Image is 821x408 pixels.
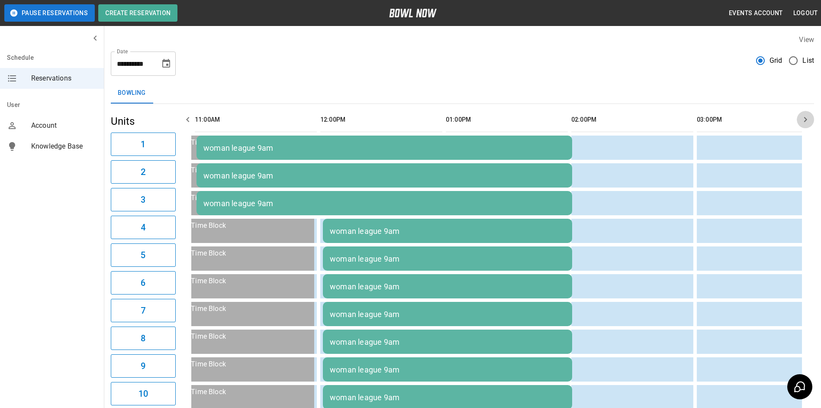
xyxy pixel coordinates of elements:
[203,199,565,208] div: woman league 9am
[141,276,145,290] h6: 6
[799,36,814,44] label: View
[330,393,565,402] div: woman league 9am
[802,55,814,66] span: List
[111,160,176,184] button: 2
[790,5,821,21] button: Logout
[111,354,176,378] button: 9
[330,254,565,263] div: woman league 9am
[111,83,153,104] button: Bowling
[31,73,97,84] span: Reservations
[111,133,176,156] button: 1
[158,55,175,72] button: Choose date, selected date is Sep 19, 2025
[330,337,565,346] div: woman league 9am
[725,5,786,21] button: Events Account
[141,220,145,234] h6: 4
[203,143,565,152] div: woman league 9am
[4,4,95,22] button: Pause Reservations
[389,9,437,17] img: logo
[141,165,145,179] h6: 2
[330,310,565,319] div: woman league 9am
[195,107,317,132] th: 11:00AM
[98,4,177,22] button: Create Reservation
[141,304,145,317] h6: 7
[320,107,442,132] th: 12:00PM
[31,120,97,131] span: Account
[769,55,782,66] span: Grid
[111,216,176,239] button: 4
[111,299,176,322] button: 7
[330,227,565,236] div: woman league 9am
[138,387,148,401] h6: 10
[141,331,145,345] h6: 8
[141,193,145,207] h6: 3
[111,382,176,405] button: 10
[31,141,97,152] span: Knowledge Base
[111,83,814,104] div: inventory tabs
[330,365,565,374] div: woman league 9am
[330,282,565,291] div: woman league 9am
[141,248,145,262] h6: 5
[111,327,176,350] button: 8
[141,359,145,373] h6: 9
[111,114,176,128] h5: Units
[111,243,176,267] button: 5
[111,271,176,295] button: 6
[203,171,565,180] div: woman league 9am
[141,137,145,151] h6: 1
[111,188,176,211] button: 3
